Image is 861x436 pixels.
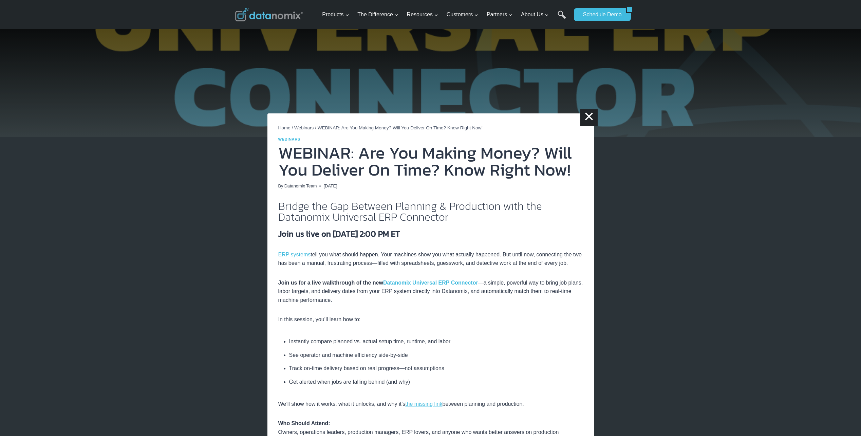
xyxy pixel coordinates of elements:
[574,8,626,21] a: Schedule Demo
[558,11,566,26] a: Search
[323,183,337,189] time: [DATE]
[278,250,583,268] p: tell you what should happen. Your machines show you what actually happened. But until now, connec...
[235,8,303,21] img: Datanomix
[322,10,349,19] span: Products
[278,137,300,141] a: Webinars
[278,315,583,324] p: In this session, you’ll learn how to:
[405,401,442,407] a: the missing link
[289,348,583,362] li: See operator and machine efficiency side-by-side
[319,4,570,26] nav: Primary Navigation
[278,228,400,240] strong: Join us live on [DATE] 2:00 PM ET
[580,109,597,126] a: ×
[318,125,483,130] span: WEBINAR: Are You Making Money? Will You Deliver On Time? Know Right Now!
[289,335,583,348] li: Instantly compare planned vs. actual setup time, runtime, and labor
[278,280,478,286] strong: Join us for a live walkthrough of the new
[278,125,291,130] a: Home
[278,278,583,305] p: —a simple, powerful way to bring job plans, labor targets, and delivery dates from your ERP syste...
[315,125,316,130] span: /
[383,280,478,286] a: Datanomix Universal ERP Connector
[284,183,317,188] a: Datanomix Team
[278,201,583,222] h2: Bridge the Gap Between Planning & Production with the Datanomix Universal ERP Connector
[292,125,293,130] span: /
[278,400,583,408] p: We’ll show how it works, what it unlocks, and why it’s between planning and production.
[487,10,512,19] span: Partners
[521,10,549,19] span: About Us
[294,125,314,130] a: Webinars
[289,362,583,375] li: Track on-time delivery based on real progress—not assumptions
[278,144,583,178] h1: WEBINAR: Are You Making Money? Will You Deliver On Time? Know Right Now!
[289,375,583,389] li: Get alerted when jobs are falling behind (and why)
[278,420,330,426] strong: Who Should Attend:
[447,10,478,19] span: Customers
[278,124,583,132] nav: Breadcrumbs
[357,10,398,19] span: The Difference
[278,183,283,189] span: By
[278,252,311,257] a: ERP systems
[407,10,438,19] span: Resources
